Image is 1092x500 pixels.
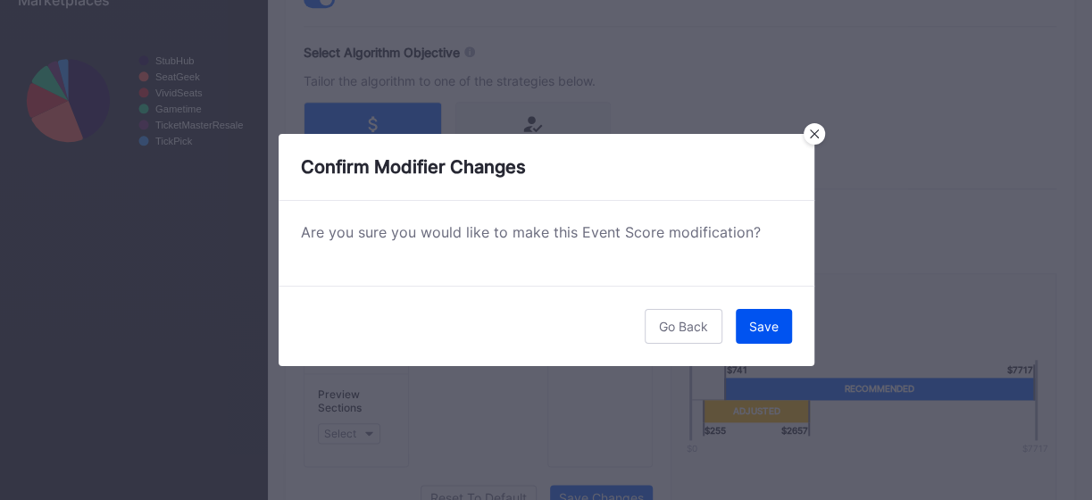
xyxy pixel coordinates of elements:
[736,309,792,344] button: Save
[301,223,792,241] div: Are you sure you would like to make this Event Score modification?
[279,134,814,201] div: Confirm Modifier Changes
[659,319,708,334] div: Go Back
[749,319,779,334] div: Save
[645,309,722,344] button: Go Back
